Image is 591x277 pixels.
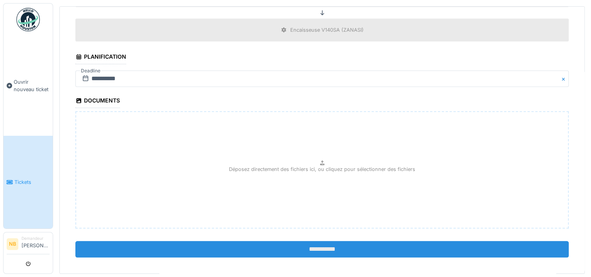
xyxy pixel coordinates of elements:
label: Deadline [80,67,101,75]
span: Tickets [14,178,50,186]
div: Demandeur [21,236,50,241]
img: Badge_color-CXgf-gQk.svg [16,8,40,31]
p: Déposez directement des fichiers ici, ou cliquez pour sélectionner des fichiers [229,165,415,173]
a: Tickets [4,136,53,228]
a: Ouvrir nouveau ticket [4,36,53,136]
div: Encaisseuse V140SA (ZANASI) [290,26,364,34]
li: NB [7,238,18,250]
div: Documents [75,95,120,108]
li: [PERSON_NAME] [21,236,50,252]
div: Planification [75,51,126,64]
span: Ouvrir nouveau ticket [14,78,50,93]
a: NB Demandeur[PERSON_NAME] [7,236,50,254]
button: Close [560,70,569,87]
